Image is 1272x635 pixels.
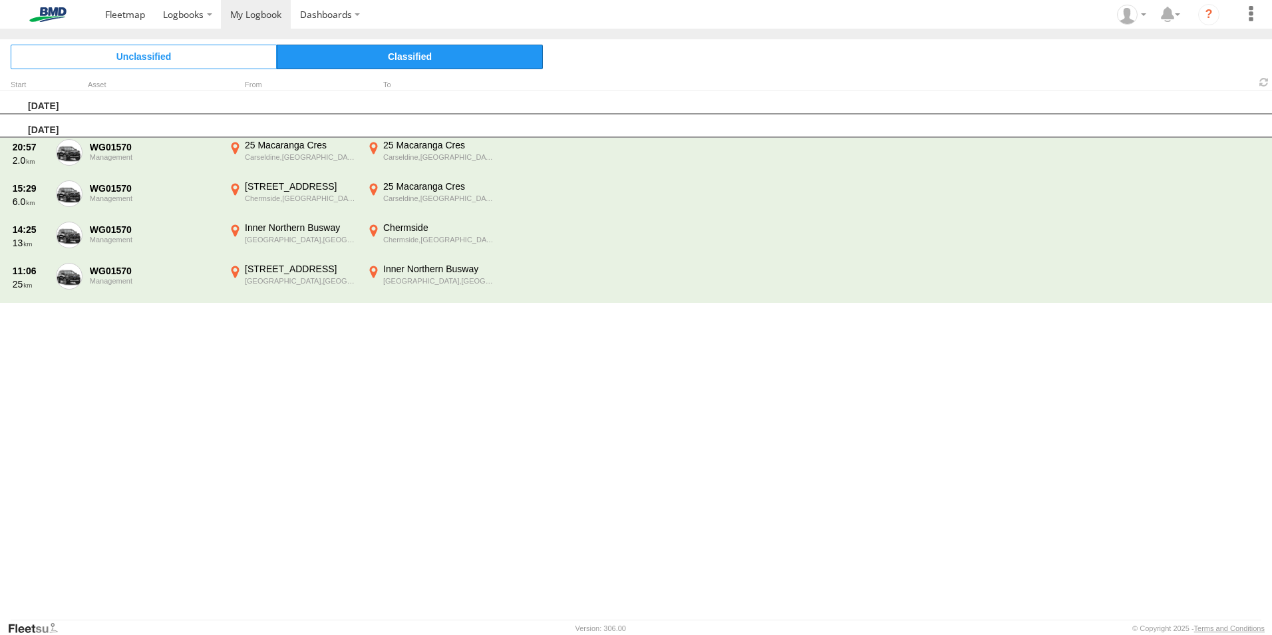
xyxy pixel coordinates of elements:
div: 13 [13,237,49,249]
div: Carseldine,[GEOGRAPHIC_DATA] [383,194,496,203]
div: To [365,82,498,89]
div: Management [90,236,219,244]
span: Refresh [1256,76,1272,89]
label: Click to View Event Location [226,263,359,302]
label: Click to View Event Location [365,139,498,178]
div: 2.0 [13,154,49,166]
div: Asset [88,82,221,89]
div: Carseldine,[GEOGRAPHIC_DATA] [245,152,357,162]
div: WG01570 [90,224,219,236]
img: bmd-logo.svg [13,7,82,22]
span: Click to view Classified Trips [277,45,543,69]
label: Click to View Event Location [226,139,359,178]
div: [GEOGRAPHIC_DATA],[GEOGRAPHIC_DATA] [245,276,357,286]
div: Chermside,[GEOGRAPHIC_DATA] [245,194,357,203]
div: WG01570 [90,265,219,277]
div: 25 Macaranga Cres [383,139,496,151]
label: Click to View Event Location [226,222,359,260]
div: Carseldine,[GEOGRAPHIC_DATA] [383,152,496,162]
div: Click to Sort [11,82,51,89]
span: Click to view Unclassified Trips [11,45,277,69]
div: 6.0 [13,196,49,208]
div: Management [90,194,219,202]
div: Chermside [383,222,496,234]
div: © Copyright 2025 - [1132,624,1265,632]
label: Click to View Event Location [226,180,359,219]
div: Version: 306.00 [575,624,626,632]
div: Management [90,277,219,285]
div: [GEOGRAPHIC_DATA],[GEOGRAPHIC_DATA] [245,235,357,244]
div: 15:29 [13,182,49,194]
div: Management [90,153,219,161]
div: 11:06 [13,265,49,277]
div: 20:57 [13,141,49,153]
div: Inner Northern Busway [383,263,496,275]
label: Click to View Event Location [365,263,498,302]
div: [STREET_ADDRESS] [245,263,357,275]
label: Click to View Event Location [365,180,498,219]
a: Terms and Conditions [1194,624,1265,632]
a: Visit our Website [7,622,69,635]
div: 25 Macaranga Cres [383,180,496,192]
div: From [226,82,359,89]
div: Casper Heunis [1112,5,1151,25]
div: Chermside,[GEOGRAPHIC_DATA] [383,235,496,244]
label: Click to View Event Location [365,222,498,260]
div: 25 Macaranga Cres [245,139,357,151]
div: 25 [13,278,49,290]
div: 14:25 [13,224,49,236]
div: [GEOGRAPHIC_DATA],[GEOGRAPHIC_DATA] [383,276,496,286]
div: Inner Northern Busway [245,222,357,234]
div: WG01570 [90,141,219,153]
div: [STREET_ADDRESS] [245,180,357,192]
i: ? [1198,4,1219,25]
div: WG01570 [90,182,219,194]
